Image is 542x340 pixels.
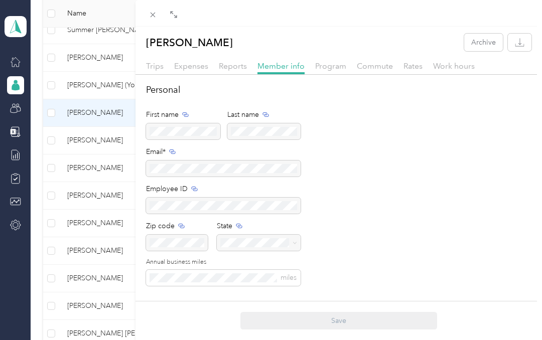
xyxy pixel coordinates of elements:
[217,221,232,231] span: State
[403,61,423,71] span: Rates
[146,221,175,231] span: Zip code
[146,146,166,157] span: Email*
[146,61,164,71] span: Trips
[315,61,346,71] span: Program
[227,109,259,120] span: Last name
[174,61,208,71] span: Expenses
[146,184,188,194] span: Employee ID
[146,34,233,51] p: [PERSON_NAME]
[486,284,542,340] iframe: Everlance-gr Chat Button Frame
[357,61,393,71] span: Commute
[464,34,503,51] button: Archive
[281,273,297,282] span: miles
[433,61,475,71] span: Work hours
[257,61,305,71] span: Member info
[219,61,247,71] span: Reports
[146,109,179,120] span: First name
[146,258,301,267] label: Annual business miles
[146,83,531,97] h2: Personal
